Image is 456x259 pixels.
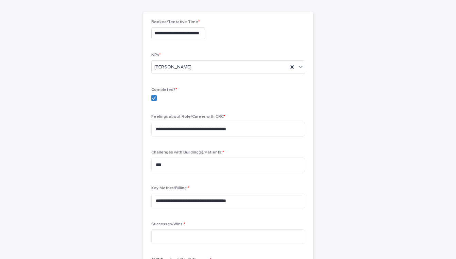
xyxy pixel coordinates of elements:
span: Key Metrics/Billing: [151,186,189,190]
span: Completed? [151,88,177,92]
span: Feelings about Role/Career with CRC [151,115,225,119]
span: Challenges with Building(s)/Patients: [151,150,224,155]
span: Booked/Tentative Time [151,20,200,24]
span: [PERSON_NAME] [154,64,191,71]
span: NPs [151,53,161,57]
span: Successes/Wins: [151,222,185,226]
